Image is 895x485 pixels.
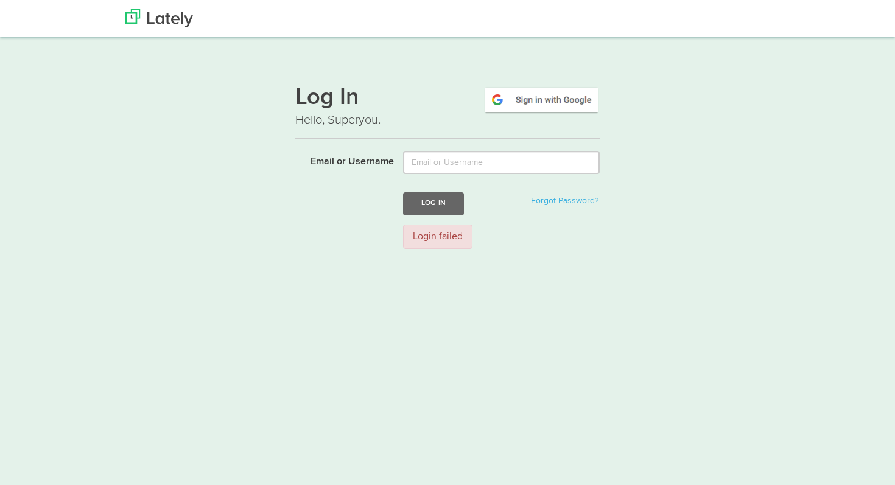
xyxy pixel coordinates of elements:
[403,151,600,174] input: Email or Username
[125,9,193,27] img: Lately
[403,225,472,249] div: Login failed
[286,151,394,169] label: Email or Username
[295,111,600,129] p: Hello, Superyou.
[483,86,600,114] img: google-signin.png
[531,197,598,205] a: Forgot Password?
[295,86,600,111] h1: Log In
[403,192,464,215] button: Log In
